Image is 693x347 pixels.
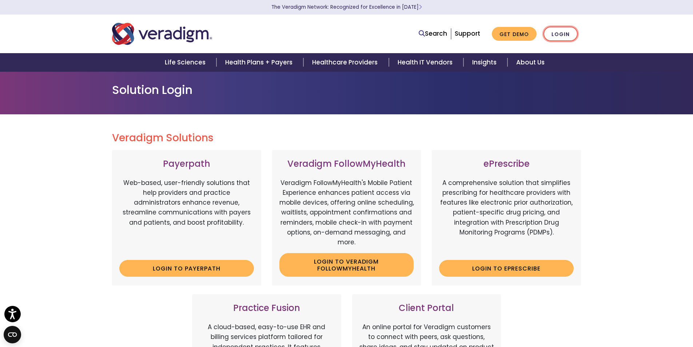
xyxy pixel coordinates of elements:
[271,4,422,11] a: The Veradigm Network: Recognized for Excellence in [DATE]Learn More
[279,159,414,169] h3: Veradigm FollowMyHealth
[419,29,447,39] a: Search
[112,83,581,97] h1: Solution Login
[507,53,553,72] a: About Us
[439,159,574,169] h3: ePrescribe
[156,53,216,72] a: Life Sciences
[492,27,537,41] a: Get Demo
[359,303,494,314] h3: Client Portal
[439,178,574,255] p: A comprehensive solution that simplifies prescribing for healthcare providers with features like ...
[216,53,303,72] a: Health Plans + Payers
[455,29,480,38] a: Support
[279,253,414,277] a: Login to Veradigm FollowMyHealth
[199,303,334,314] h3: Practice Fusion
[112,132,581,144] h2: Veradigm Solutions
[119,159,254,169] h3: Payerpath
[112,22,212,46] img: Veradigm logo
[439,260,574,277] a: Login to ePrescribe
[279,178,414,247] p: Veradigm FollowMyHealth's Mobile Patient Experience enhances patient access via mobile devices, o...
[553,295,684,338] iframe: Drift Chat Widget
[463,53,507,72] a: Insights
[389,53,463,72] a: Health IT Vendors
[119,260,254,277] a: Login to Payerpath
[4,326,21,343] button: Open CMP widget
[303,53,389,72] a: Healthcare Providers
[543,27,578,42] a: Login
[419,4,422,11] span: Learn More
[119,178,254,255] p: Web-based, user-friendly solutions that help providers and practice administrators enhance revenu...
